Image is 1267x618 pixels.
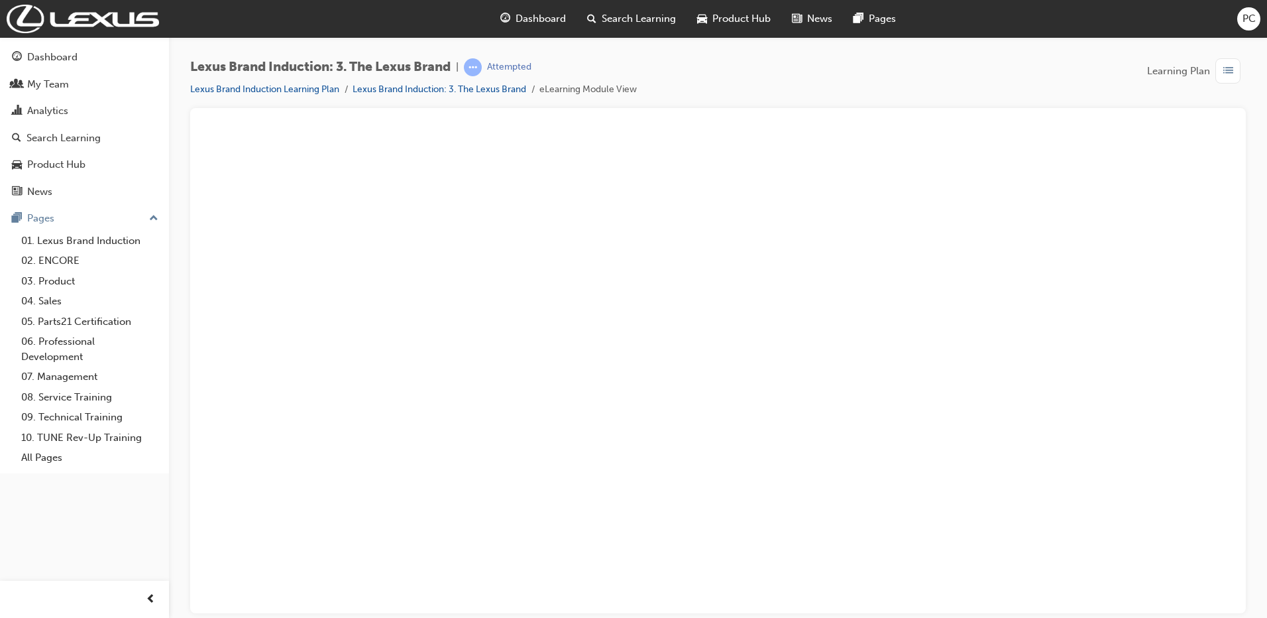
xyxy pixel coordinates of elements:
[12,79,22,91] span: people-icon
[5,153,164,177] a: Product Hub
[5,206,164,231] button: Pages
[16,271,164,292] a: 03. Product
[490,5,577,32] a: guage-iconDashboard
[539,82,637,97] li: eLearning Module View
[16,332,164,367] a: 06. Professional Development
[16,428,164,448] a: 10. TUNE Rev-Up Training
[697,11,707,27] span: car-icon
[16,387,164,408] a: 08. Service Training
[16,367,164,387] a: 07. Management
[12,52,22,64] span: guage-icon
[781,5,843,32] a: news-iconNews
[854,11,863,27] span: pages-icon
[1147,58,1246,84] button: Learning Plan
[12,213,22,225] span: pages-icon
[577,5,687,32] a: search-iconSearch Learning
[12,133,21,145] span: search-icon
[16,448,164,468] a: All Pages
[500,11,510,27] span: guage-icon
[16,231,164,251] a: 01. Lexus Brand Induction
[353,84,526,95] a: Lexus Brand Induction: 3. The Lexus Brand
[16,312,164,332] a: 05. Parts21 Certification
[146,591,156,608] span: prev-icon
[5,99,164,123] a: Analytics
[712,11,771,27] span: Product Hub
[516,11,566,27] span: Dashboard
[27,50,78,65] div: Dashboard
[869,11,896,27] span: Pages
[587,11,596,27] span: search-icon
[27,103,68,119] div: Analytics
[16,251,164,271] a: 02. ENCORE
[5,72,164,97] a: My Team
[27,184,52,200] div: News
[190,84,339,95] a: Lexus Brand Induction Learning Plan
[687,5,781,32] a: car-iconProduct Hub
[1242,11,1256,27] span: PC
[5,126,164,151] a: Search Learning
[5,42,164,206] button: DashboardMy TeamAnalyticsSearch LearningProduct HubNews
[7,5,159,33] img: Trak
[190,60,451,75] span: Lexus Brand Induction: 3. The Lexus Brand
[12,186,22,198] span: news-icon
[602,11,676,27] span: Search Learning
[1147,64,1210,79] span: Learning Plan
[1223,63,1233,80] span: list-icon
[16,291,164,312] a: 04. Sales
[807,11,832,27] span: News
[456,60,459,75] span: |
[843,5,907,32] a: pages-iconPages
[27,131,101,146] div: Search Learning
[792,11,802,27] span: news-icon
[16,407,164,428] a: 09. Technical Training
[12,159,22,171] span: car-icon
[149,210,158,227] span: up-icon
[464,58,482,76] span: learningRecordVerb_ATTEMPT-icon
[27,77,69,92] div: My Team
[5,45,164,70] a: Dashboard
[27,157,85,172] div: Product Hub
[1237,7,1260,31] button: PC
[487,61,531,74] div: Attempted
[5,180,164,204] a: News
[12,105,22,117] span: chart-icon
[27,211,54,226] div: Pages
